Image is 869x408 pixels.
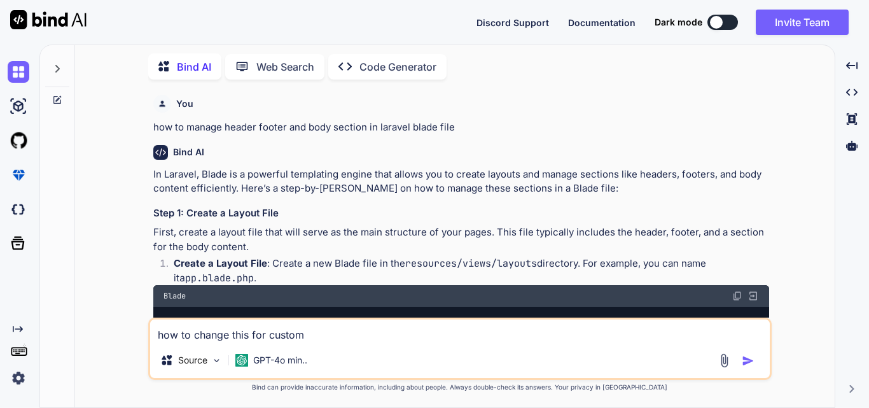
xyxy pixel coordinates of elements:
[256,59,314,74] p: Web Search
[655,16,702,29] span: Dark mode
[176,97,193,110] h6: You
[163,291,186,301] span: Blade
[163,257,769,285] li: : Create a new Blade file in the directory. For example, you can name it .
[568,17,636,28] span: Documentation
[177,59,211,74] p: Bind AI
[8,367,29,389] img: settings
[153,206,769,221] h3: Step 1: Create a Layout File
[153,167,769,196] p: In Laravel, Blade is a powerful templating engine that allows you to create layouts and manage se...
[8,95,29,117] img: ai-studio
[568,16,636,29] button: Documentation
[150,320,770,342] textarea: how to change this for custom
[405,257,537,270] code: resources/views/layouts
[717,353,732,368] img: attachment
[8,164,29,186] img: premium
[173,146,204,158] h6: Bind AI
[732,291,742,301] img: copy
[178,354,207,367] p: Source
[476,17,549,28] span: Discord Support
[476,16,549,29] button: Discord Support
[179,272,254,285] code: app.blade.php
[10,10,87,29] img: Bind AI
[253,354,307,367] p: GPT-4o min..
[174,257,267,269] strong: Create a Layout File
[747,290,759,302] img: Open in Browser
[756,10,849,35] button: Invite Team
[148,383,772,392] p: Bind can provide inaccurate information, including about people. Always double-check its answers....
[211,355,222,366] img: Pick Models
[8,130,29,151] img: githubLight
[742,355,754,367] img: icon
[235,354,248,367] img: GPT-4o mini
[8,199,29,220] img: darkCloudIdeIcon
[8,61,29,83] img: chat
[153,120,769,135] p: how to manage header footer and body section in laravel blade file
[153,225,769,254] p: First, create a layout file that will serve as the main structure of your pages. This file typica...
[359,59,436,74] p: Code Generator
